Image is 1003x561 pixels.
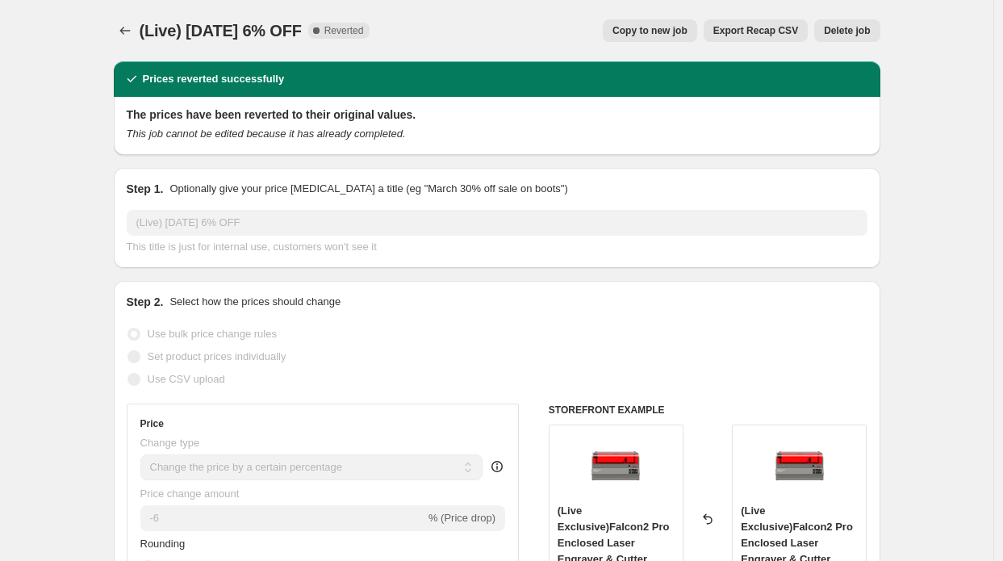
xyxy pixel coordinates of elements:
[114,19,136,42] button: Price change jobs
[127,241,377,253] span: This title is just for internal use, customers won't see it
[324,24,364,37] span: Reverted
[824,24,870,37] span: Delete job
[612,24,687,37] span: Copy to new job
[140,488,240,500] span: Price change amount
[549,404,867,417] h6: STOREFRONT EXAMPLE
[169,181,567,197] p: Optionally give your price [MEDICAL_DATA] a title (eg "March 30% off sale on boots")
[713,24,798,37] span: Export Recap CSV
[140,437,200,449] span: Change type
[140,22,302,40] span: (Live) [DATE] 6% OFF
[428,512,495,524] span: % (Price drop)
[704,19,808,42] button: Export Recap CSV
[169,294,341,310] p: Select how the prices should change
[127,181,164,197] h2: Step 1.
[143,71,285,87] h2: Prices reverted successfully
[148,350,286,362] span: Set product prices individually
[148,328,277,340] span: Use bulk price change rules
[489,458,505,475] div: help
[140,505,425,531] input: -15
[127,294,164,310] h2: Step 2.
[814,19,880,42] button: Delete job
[140,417,164,430] h3: Price
[127,107,867,123] h2: The prices have been reverted to their original values.
[603,19,697,42] button: Copy to new job
[140,538,186,550] span: Rounding
[767,433,832,498] img: Falcon2_Pro_4_80x.png
[127,128,406,140] i: This job cannot be edited because it has already completed.
[148,373,225,385] span: Use CSV upload
[127,210,867,236] input: 30% off holiday sale
[583,433,648,498] img: Falcon2_Pro_4_80x.png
